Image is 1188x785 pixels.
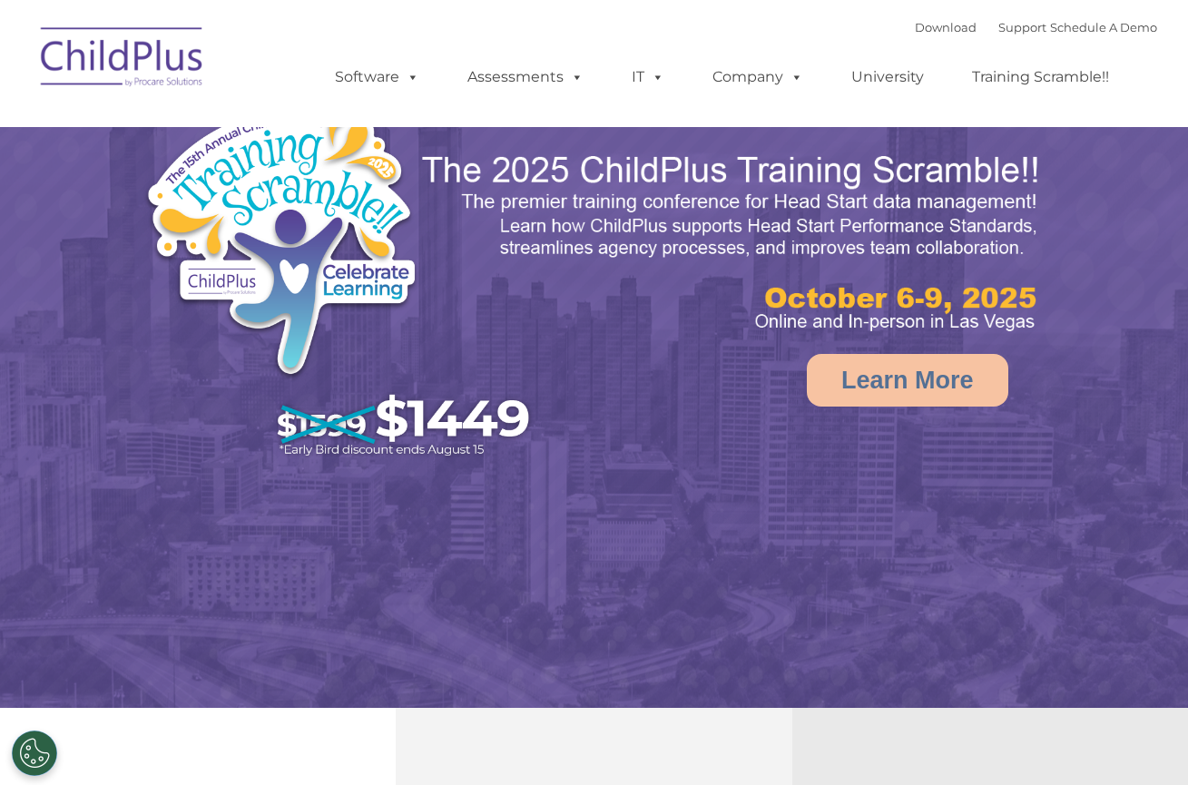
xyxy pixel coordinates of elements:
a: Software [317,59,437,95]
font: | [915,20,1157,34]
a: University [833,59,942,95]
img: ChildPlus by Procare Solutions [32,15,213,105]
a: Support [998,20,1046,34]
a: Training Scramble!! [954,59,1127,95]
iframe: Chat Widget [1097,698,1188,785]
a: Learn More [807,354,1008,407]
a: IT [614,59,682,95]
a: Company [694,59,821,95]
a: Download [915,20,977,34]
a: Schedule A Demo [1050,20,1157,34]
a: Assessments [449,59,602,95]
button: Cookies Settings [12,731,57,776]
